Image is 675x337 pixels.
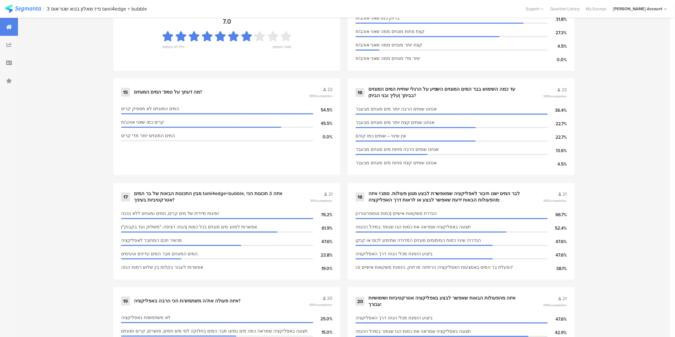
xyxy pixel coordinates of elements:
div: איזה פעולה את/ה משתמש/ת הכי הרבה באפליקציה? [134,298,241,304]
div: 7.0 [223,17,231,26]
span: אנחנו שותים הרבה פחות מים מוגזים מבעבר [356,146,439,153]
div: 36.4% [548,107,567,114]
div: | [44,5,45,12]
div: 76.2% [313,211,333,218]
div: 22.7% [548,134,567,141]
div: 22.7% [548,120,567,127]
span: אפשרות לעבור בקלות בין שלוש רמות הגזה [121,264,203,271]
div: 47.6% [548,316,567,323]
div: Support [526,4,544,14]
span: 21 [328,191,333,198]
span: אנחנו שותים קצת פחות מים מוגזים מבעבר [356,160,437,166]
span: מכשיר חכם המחובר לאפליקציה [121,237,182,244]
span: 100% [544,94,567,99]
span: הפעלת בר המים באמצעות האפליקציה: הרתחה מרחוק, הזמנת משקאות אישיים וכו' [356,264,514,271]
span: 20 [327,295,333,302]
span: 22 [562,86,567,93]
div: 16 [356,88,365,97]
div: 45.5% [313,120,333,127]
span: לא משתמש/ת באפליקציה [121,314,170,321]
div: 61.9% [313,225,333,232]
a: Question Library [547,6,583,12]
div: 4.5% [548,43,567,50]
div: 18 [356,193,365,201]
span: 100% [544,198,567,203]
div: 15 [121,88,130,97]
span: 100% [544,303,567,308]
span: completion [551,303,567,308]
span: completion [317,302,333,307]
div: 19.0% [313,265,333,272]
span: המים המוגזים לא מספיק קרים [121,105,179,112]
span: זמינות מיידית של מים קרים, חמים ומוגזים ללא הכנה [121,210,219,217]
div: 52.4% [548,225,567,232]
div: 15.0% [313,329,333,336]
span: אנחנו שותים קצת יותר מים מוגזים מבעבר [356,119,434,126]
div: 27.3% [548,29,567,36]
div: 54.5% [313,107,333,113]
span: 21 [563,191,567,198]
span: המים המוגזים יותר מדי קרים [121,132,175,139]
div: לבר המים ישנו חיבור לאפליקציה שמאפשרת לבצע מגוון פעולות. סמנ/י איזה מהפעולות הבאות ידעת שאפשר לבצ... [368,191,528,203]
span: קצת יותר מוגזים ממה שאני אוהב/ת [356,42,422,48]
div: 47.6% [313,238,333,245]
span: completion [317,94,333,98]
div: עד כמה השימוש בבר המים המוגזים השפיע על הרגלי שתיית המים המוגזים בביתך (עליך ובני הבית)? [368,86,528,99]
div: מבין התכונות הבאות של בר המים tami4edge+bubble, איזה 3 תכונות הכי אטרקטיביות בעיניך? [134,191,295,203]
span: completion [551,94,567,99]
span: בדיוק כמו שאני אוהב/ת [356,15,399,21]
div: 47.6% [548,252,567,259]
div: מה דעתך על טמפ' המים המוגזים? [134,89,202,95]
span: קצת פחות מוגזים ממה שאני אוהב/ת [356,28,424,35]
span: 100% [309,94,333,98]
span: אין שינוי – שותים כמו קודם [356,133,406,139]
div: 17 [121,193,130,201]
span: אנחנו שותים הרבה יותר מים מוגזים מבעבר [356,106,437,112]
div: 0.0% [313,134,333,140]
span: הגדרה/ שינוי כמות המים/מים מוגזים המדודה שתימזג לכוס או קנקן [356,237,481,244]
span: ביצוע הזמנת מכלי הגזה דרך האפליקציה [356,251,432,257]
span: 100% [309,302,333,307]
div: 31.8% [548,16,567,23]
span: יותר מדי מוגזים ממה שאני אוהב/ת [356,55,420,62]
div: 23.8% [313,252,333,259]
div: 42.9% [548,329,567,336]
div: 47.6% [548,238,567,245]
span: תצוגה באפליקציה שמראה כמה מים נמזגו מבר המים בחלוקה לפי מים חמים, פושרים, קרים ומוגזים [121,328,308,334]
div: איזה מהפעולות הבאות שאפשר לבצע באפליקציה אטרקטיביות ושימושיות עבורך: [368,295,528,308]
span: תצוגה באפליקציה שמראה את כמות הגז שנותר במיכל ההגזה [356,224,471,230]
span: 95% [310,198,333,203]
span: תצוגה באפליקציה שמראה את כמות הגז שנותר במיכל ההגזה [356,328,471,335]
div: 0.0% [548,56,567,63]
div: 3 פיז שאלון בטא שטראוס tami4edge + bubble [47,6,147,12]
span: קרים כמו שאני אוהב/ת [121,119,164,126]
span: אפשרות למזוג מים מוגזים בכל כמות (הגזה רציפה: "משלוּק ועד בקבוק") [121,224,257,230]
div: 66.7% [548,211,567,218]
div: [PERSON_NAME] Account [613,6,663,12]
span: completion [317,198,333,203]
div: 25.0% [313,316,333,322]
span: המים המוגזים מבר המים עדינים וטעימים [121,251,198,257]
div: 38.1% [548,265,567,272]
div: כלל לא טעימים [162,44,185,53]
span: הגדרת משקאות אישיים (כמות וטמפרטורה) [356,210,437,217]
span: 21 [563,295,567,302]
div: מאוד טעימים [273,44,291,53]
div: 13.6% [548,147,567,154]
a: My Surveys [583,6,610,12]
div: 19 [121,297,130,306]
img: segmanta logo [5,5,41,13]
span: 22 [327,86,333,93]
div: 4.5% [548,161,567,168]
span: ביצוע הזמנת מכלי הגזה דרך האפליקציה [356,315,432,321]
div: 20 [356,297,365,306]
span: completion [551,198,567,203]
